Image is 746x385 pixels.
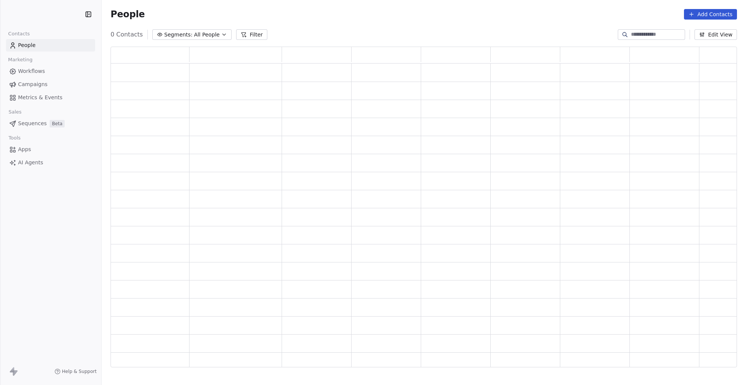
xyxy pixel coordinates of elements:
a: Apps [6,143,95,156]
span: People [111,9,145,20]
a: People [6,39,95,52]
span: Contacts [5,28,33,39]
button: Filter [236,29,267,40]
span: Workflows [18,67,45,75]
a: Workflows [6,65,95,77]
span: AI Agents [18,159,43,167]
button: Edit View [694,29,737,40]
span: Sequences [18,120,47,127]
span: All People [194,31,220,39]
span: Apps [18,146,31,153]
span: Segments: [164,31,193,39]
a: Help & Support [55,368,97,374]
span: Marketing [5,54,36,65]
span: Tools [5,132,24,144]
span: Help & Support [62,368,97,374]
a: AI Agents [6,156,95,169]
span: Metrics & Events [18,94,62,102]
button: Add Contacts [684,9,737,20]
span: Sales [5,106,25,118]
a: Campaigns [6,78,95,91]
a: SequencesBeta [6,117,95,130]
span: Beta [50,120,65,127]
span: 0 Contacts [111,30,143,39]
span: People [18,41,36,49]
span: Campaigns [18,80,47,88]
a: Metrics & Events [6,91,95,104]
